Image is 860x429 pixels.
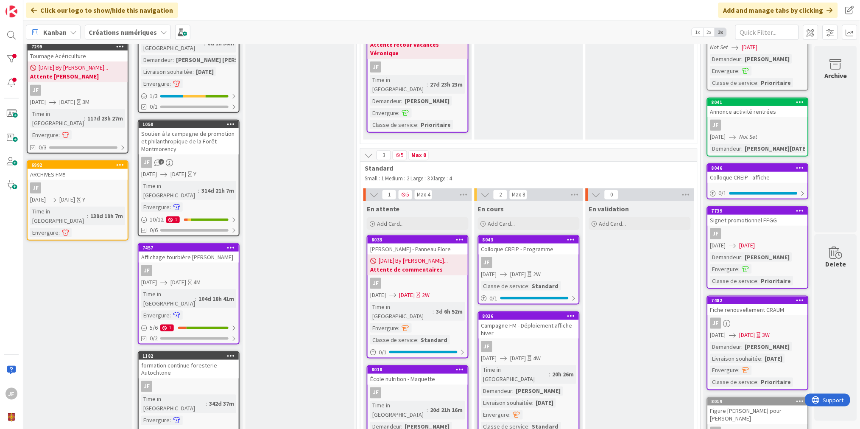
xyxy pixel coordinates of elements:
[150,226,158,235] span: 0/6
[710,378,758,387] div: Classe de service
[370,96,402,106] div: Demandeur
[28,182,128,193] div: JF
[150,334,158,343] span: 0/2
[174,55,269,64] div: [PERSON_NAME] [PERSON_NAME]
[206,399,207,409] span: :
[170,311,171,320] span: :
[141,311,170,320] div: Envergure
[763,354,785,363] div: [DATE]
[481,398,533,408] div: Livraison souhaitée
[479,236,579,244] div: 8043
[150,323,158,332] span: 5 / 6
[399,323,400,333] span: :
[403,96,452,106] div: [PERSON_NAME]
[708,228,808,239] div: JF
[710,276,758,286] div: Classe de service
[368,62,468,73] div: JF
[481,387,513,396] div: Demandeur
[195,294,196,303] span: :
[139,244,239,263] div: 7457Affichage tourbière [PERSON_NAME]
[367,3,469,133] a: Attente retour vacances VéroniqueJFTime in [GEOGRAPHIC_DATA]:27d 23h 23mDemandeur:[PERSON_NAME]En...
[399,108,400,118] span: :
[708,398,808,406] div: 8019
[87,211,88,221] span: :
[710,264,739,274] div: Envergure
[170,416,171,425] span: :
[710,354,762,363] div: Livraison souhaitée
[6,6,17,17] img: Visit kanbanzone.com
[138,120,240,236] a: 1050Soutien à la campagne de promotion et philanthropique de la Forêt MontmorencyJF[DATE][DATE]YT...
[534,398,556,408] div: [DATE]
[368,366,468,374] div: 8018
[710,78,758,87] div: Classe de service
[170,202,171,212] span: :
[30,98,46,107] span: [DATE]
[740,241,755,250] span: [DATE]
[419,335,450,345] div: Standard
[199,186,236,195] div: 314d 21h 7m
[710,342,742,351] div: Demandeur
[18,1,39,11] span: Support
[365,164,687,172] span: Standard
[393,150,407,160] span: 5
[707,19,809,91] a: Not Set[DATE]Demandeur:[PERSON_NAME]Envergure:Classe de service:Prioritaire
[30,130,59,140] div: Envergure
[194,67,216,76] div: [DATE]
[735,25,799,40] input: Quick Filter...
[141,395,206,413] div: Time in [GEOGRAPHIC_DATA]
[368,387,468,398] div: JF
[418,335,419,345] span: :
[708,164,808,172] div: 8046
[170,79,171,88] span: :
[27,160,128,241] a: 6992ARCHIVES FM!!JF[DATE][DATE]YTime in [GEOGRAPHIC_DATA]:139d 19h 7mEnvergure:
[370,302,433,321] div: Time in [GEOGRAPHIC_DATA]
[599,220,626,227] span: Add Card...
[370,265,465,274] b: Attente de commentaires
[759,78,793,87] div: Prioritaire
[708,207,808,215] div: 7739
[481,354,497,363] span: [DATE]
[139,352,239,379] div: 1182formation continue foresterie Autochtone
[402,96,403,106] span: :
[411,153,426,157] div: Max 0
[379,348,387,357] span: 0 / 1
[365,175,689,182] p: Small : 1 Medium : 2 Large : 3 Xlarge : 4
[370,120,418,129] div: Classe de service
[82,98,89,107] div: 3M
[193,278,201,287] div: 4M
[479,244,579,255] div: Colloque CREIP - Programme
[481,270,497,279] span: [DATE]
[715,28,726,36] span: 3x
[742,43,758,52] span: [DATE]
[28,43,128,62] div: 7299Tournage Acériculture
[138,243,240,345] a: 7457Affichage tourbière [PERSON_NAME]JF[DATE][DATE]4MTime in [GEOGRAPHIC_DATA]:104d 18h 41mEnverg...
[139,322,239,333] div: 5/61
[708,98,808,117] div: 8041Annonce activité rentrées
[479,312,579,339] div: 8026Campagne FM - Déploiement affiche hiver
[742,252,743,262] span: :
[427,80,428,89] span: :
[141,67,193,76] div: Livraison souhaitée
[708,297,808,315] div: 7482Fiche renouvellement CRAUM
[399,291,415,300] span: [DATE]
[427,406,428,415] span: :
[139,381,239,392] div: JF
[708,406,808,424] div: Figure [PERSON_NAME] pour [PERSON_NAME]
[483,237,579,243] div: 8043
[28,50,128,62] div: Tournage Acériculture
[379,256,448,265] span: [DATE] By [PERSON_NAME]...
[483,313,579,319] div: 8026
[84,114,85,123] span: :
[39,143,47,152] span: 0/3
[141,157,152,168] div: JF
[710,241,726,250] span: [DATE]
[479,293,579,304] div: 0/1
[367,235,469,359] a: 8033[PERSON_NAME] - Panneau Flore[DATE] By [PERSON_NAME]...Attente de commentairesJF[DATE][DATE]2...
[758,78,759,87] span: :
[708,98,808,106] div: 8041
[370,278,381,289] div: JF
[739,366,740,375] span: :
[481,257,492,268] div: JF
[707,296,809,390] a: 7482Fiche renouvellement CRAUMJF[DATE][DATE]3WDemandeur:[PERSON_NAME]Livraison souhaitée:[DATE]En...
[710,252,742,262] div: Demandeur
